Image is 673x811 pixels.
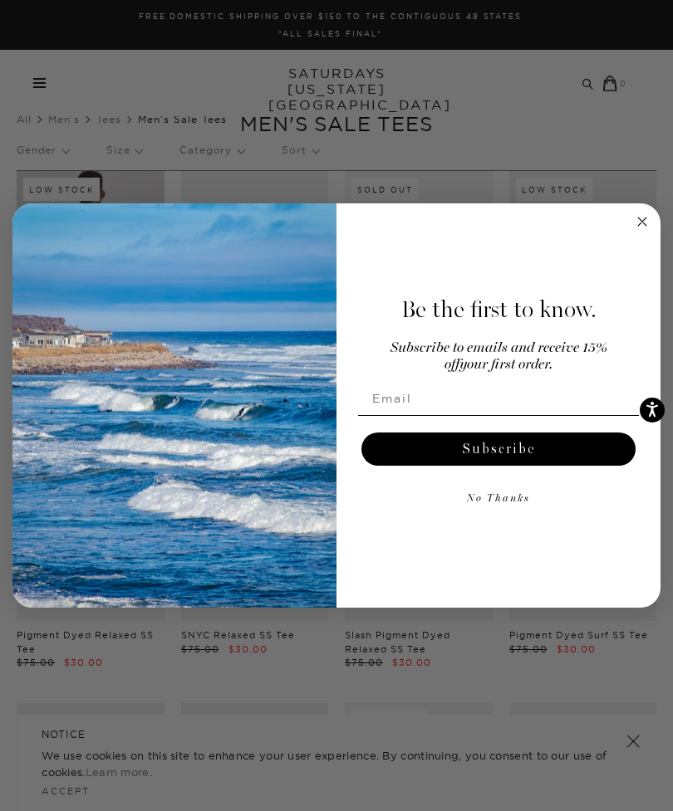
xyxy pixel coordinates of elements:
img: 125c788d-000d-4f3e-b05a-1b92b2a23ec9.jpeg [12,203,336,608]
span: your first order. [459,358,553,372]
button: No Thanks [358,482,639,515]
img: underline [358,415,639,416]
button: Close dialog [632,212,652,232]
input: Email [358,382,639,415]
span: Be the first to know. [401,296,597,324]
span: off [445,358,459,372]
span: Subscribe to emails and receive 15% [391,341,607,355]
button: Subscribe [361,432,636,466]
